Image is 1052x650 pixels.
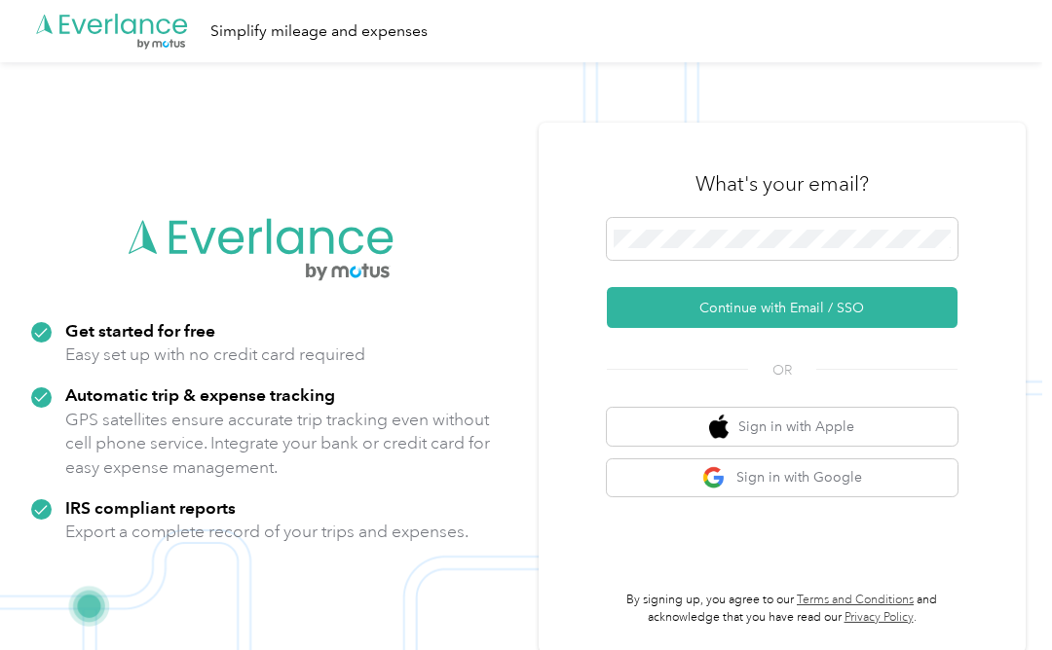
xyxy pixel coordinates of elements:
p: Easy set up with no credit card required [65,343,365,367]
h3: What's your email? [695,170,869,198]
div: Simplify mileage and expenses [210,19,428,44]
strong: IRS compliant reports [65,497,236,518]
a: Privacy Policy [845,610,914,625]
p: Export a complete record of your trips and expenses. [65,520,469,544]
strong: Automatic trip & expense tracking [65,384,335,405]
span: OR [748,360,816,380]
button: apple logoSign in with Apple [607,408,958,446]
img: google logo [702,466,727,490]
p: By signing up, you agree to our and acknowledge that you have read our . [607,592,958,626]
button: Continue with Email / SSO [607,287,958,328]
strong: Get started for free [65,320,215,341]
p: GPS satellites ensure accurate trip tracking even without cell phone service. Integrate your bank... [65,408,491,480]
a: Terms and Conditions [797,593,914,607]
img: apple logo [709,415,729,439]
button: google logoSign in with Google [607,459,958,497]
